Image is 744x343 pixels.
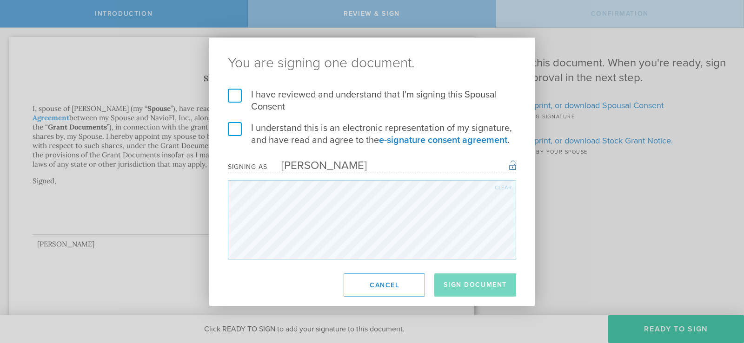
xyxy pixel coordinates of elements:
[697,271,744,315] iframe: Chat Widget
[344,273,425,297] button: Cancel
[228,122,516,146] label: I understand this is an electronic representation of my signature, and have read and agree to the .
[228,56,516,70] ng-pluralize: You are signing one document.
[228,89,516,113] label: I have reviewed and understand that I'm signing this Spousal Consent
[434,273,516,297] button: Sign Document
[228,163,267,171] div: Signing as
[379,135,507,146] a: e-signature consent agreement
[267,159,367,172] div: [PERSON_NAME]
